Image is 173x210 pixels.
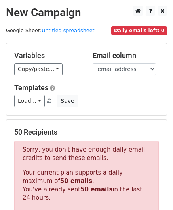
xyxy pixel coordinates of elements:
h5: 50 Recipients [14,128,159,137]
h5: Email column [93,51,159,60]
p: Your current plan supports a daily maximum of . You've already sent in the last 24 hours. [23,169,150,202]
p: Sorry, you don't have enough daily email credits to send these emails. [23,146,150,162]
a: Copy/paste... [14,63,63,75]
strong: 50 emails [60,177,92,185]
strong: 50 emails [80,186,112,193]
a: Templates [14,83,48,92]
button: Save [57,95,78,107]
a: Daily emails left: 0 [111,27,167,33]
small: Google Sheet: [6,27,95,33]
a: Untitled spreadsheet [42,27,94,33]
span: Daily emails left: 0 [111,26,167,35]
h5: Variables [14,51,81,60]
h2: New Campaign [6,6,167,19]
a: Load... [14,95,45,107]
